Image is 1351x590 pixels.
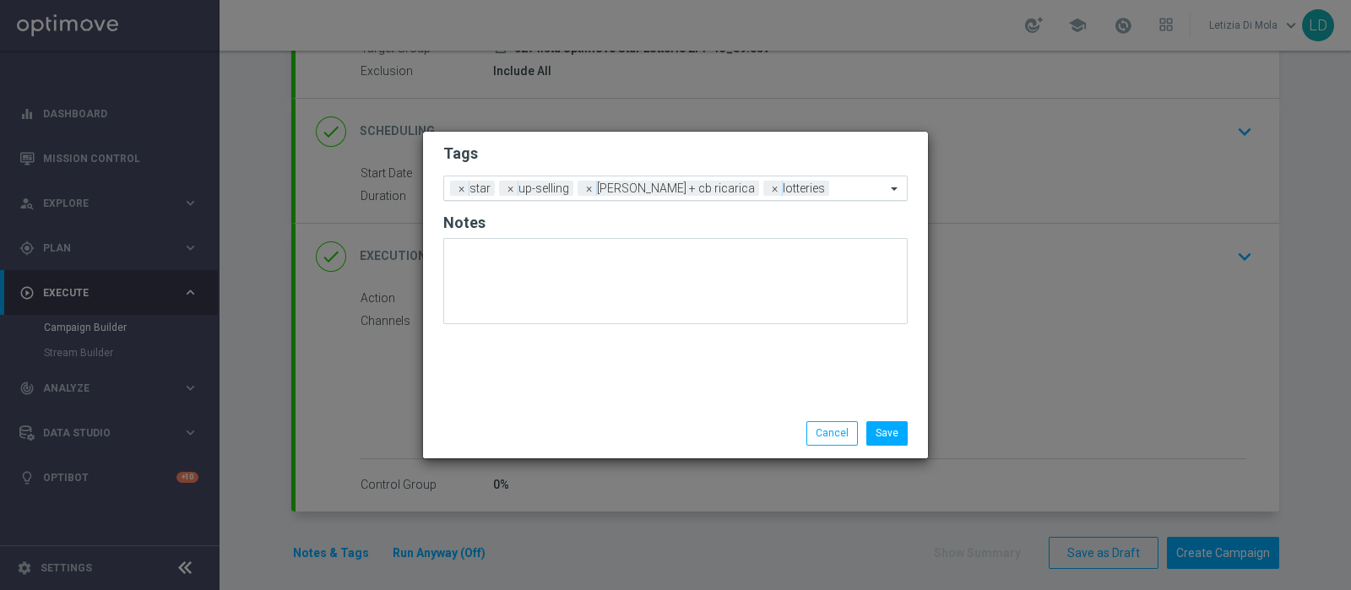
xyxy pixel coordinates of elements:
span: × [454,181,469,196]
span: [PERSON_NAME] + cb ricarica [593,181,759,196]
span: × [768,181,783,196]
button: Cancel [806,421,858,445]
h2: Notes [443,213,908,233]
span: × [503,181,518,196]
span: lotteries [779,181,829,196]
button: Save [866,421,908,445]
ng-select: cb perso + cb ricarica, lotteries, star, up-selling [443,176,908,201]
span: star [465,181,495,196]
h2: Tags [443,143,908,164]
span: up-selling [514,181,573,196]
span: × [582,181,597,196]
